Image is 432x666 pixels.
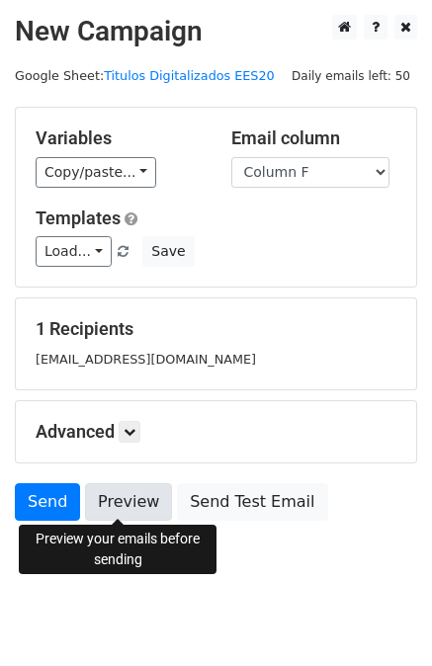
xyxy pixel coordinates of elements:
[15,483,80,521] a: Send
[36,127,202,149] h5: Variables
[142,236,194,267] button: Save
[15,68,275,83] small: Google Sheet:
[231,127,397,149] h5: Email column
[15,15,417,48] h2: New Campaign
[36,236,112,267] a: Load...
[36,208,121,228] a: Templates
[177,483,327,521] a: Send Test Email
[285,68,417,83] a: Daily emails left: 50
[104,68,274,83] a: Titulos Digitalizados EES20
[19,525,216,574] div: Preview your emails before sending
[285,65,417,87] span: Daily emails left: 50
[333,571,432,666] iframe: Chat Widget
[85,483,172,521] a: Preview
[36,318,396,340] h5: 1 Recipients
[36,352,256,367] small: [EMAIL_ADDRESS][DOMAIN_NAME]
[36,157,156,188] a: Copy/paste...
[333,571,432,666] div: Widget de chat
[36,421,396,443] h5: Advanced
